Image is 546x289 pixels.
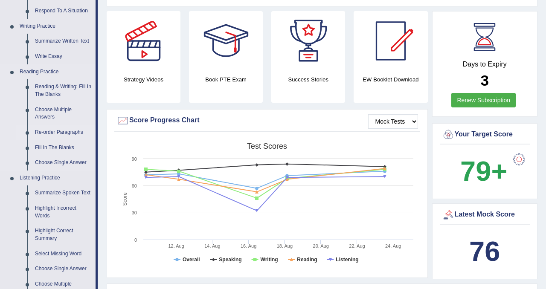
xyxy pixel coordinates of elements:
text: 60 [132,183,137,188]
b: 76 [469,236,500,267]
a: Choose Single Answer [31,261,96,277]
tspan: 18. Aug [277,243,293,249]
tspan: Reading [297,257,317,263]
tspan: 20. Aug [313,243,329,249]
tspan: Speaking [219,257,241,263]
tspan: Score [122,192,128,206]
tspan: 12. Aug [168,243,184,249]
div: Latest Mock Score [442,208,528,221]
a: Fill In The Blanks [31,140,96,156]
tspan: Listening [336,257,358,263]
tspan: 22. Aug [349,243,365,249]
tspan: Writing [261,257,278,263]
a: Choose Multiple Answers [31,102,96,125]
b: 3 [481,72,489,89]
h4: EW Booklet Download [354,75,427,84]
a: Re-order Paragraphs [31,125,96,140]
a: Reading & Writing: Fill In The Blanks [31,79,96,102]
tspan: 24. Aug [385,243,401,249]
a: Reading Practice [16,64,96,80]
a: Listening Practice [16,171,96,186]
a: Respond To A Situation [31,3,96,19]
h4: Strategy Videos [107,75,180,84]
tspan: 16. Aug [241,243,256,249]
a: Choose Single Answer [31,155,96,171]
a: Write Essay [31,49,96,64]
a: Summarize Spoken Text [31,185,96,201]
h4: Book PTE Exam [189,75,263,84]
a: Highlight Incorrect Words [31,201,96,223]
a: Writing Practice [16,19,96,34]
text: 90 [132,156,137,162]
h4: Success Stories [271,75,345,84]
div: Score Progress Chart [116,114,418,127]
a: Highlight Correct Summary [31,223,96,246]
tspan: 14. Aug [204,243,220,249]
h4: Days to Expiry [442,61,528,68]
b: 79+ [460,156,507,187]
text: 30 [132,210,137,215]
tspan: Test scores [247,142,287,150]
a: Renew Subscription [451,93,516,107]
text: 0 [134,237,137,243]
a: Summarize Written Text [31,34,96,49]
tspan: Overall [183,257,200,263]
a: Select Missing Word [31,246,96,262]
div: Your Target Score [442,128,528,141]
